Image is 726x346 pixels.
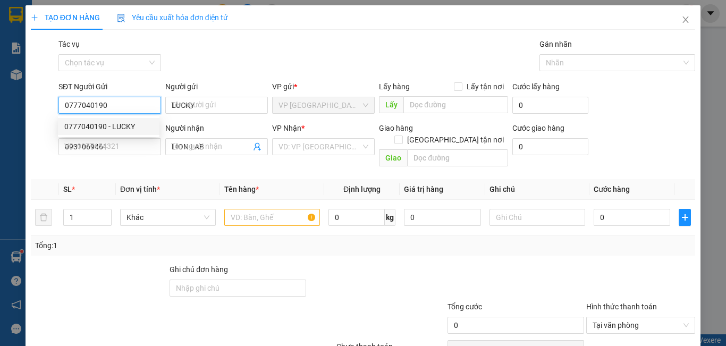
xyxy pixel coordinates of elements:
[29,57,130,66] span: -----------------------------------------
[407,149,508,166] input: Dọc đường
[58,40,80,48] label: Tác vụ
[586,302,657,311] label: Hình thức thanh toán
[35,240,281,251] div: Tổng: 1
[512,138,588,155] input: Cước giao hàng
[31,14,38,21] span: plus
[539,40,572,48] label: Gán nhãn
[272,81,375,92] div: VP gửi
[679,213,690,222] span: plus
[53,67,112,75] span: VPPD1408250007
[84,17,143,30] span: Bến xe [GEOGRAPHIC_DATA]
[224,209,320,226] input: VD: Bàn, Ghế
[379,149,407,166] span: Giao
[58,81,161,92] div: SĐT Người Gửi
[681,15,690,24] span: close
[462,81,508,92] span: Lấy tận nơi
[385,209,395,226] span: kg
[512,97,588,114] input: Cước lấy hàng
[485,179,589,200] th: Ghi chú
[379,82,410,91] span: Lấy hàng
[4,6,51,53] img: logo
[404,185,443,193] span: Giá trị hàng
[165,122,268,134] div: Người nhận
[31,13,100,22] span: TẠO ĐƠN HÀNG
[84,47,130,54] span: Hotline: 19001152
[165,81,268,92] div: Người gửi
[343,185,381,193] span: Định lượng
[35,209,52,226] button: delete
[23,77,65,83] span: 10:59:10 [DATE]
[272,124,301,132] span: VP Nhận
[489,209,585,226] input: Ghi Chú
[170,280,306,297] input: Ghi chú đơn hàng
[170,265,228,274] label: Ghi chú đơn hàng
[403,134,508,146] span: [GEOGRAPHIC_DATA] tận nơi
[253,142,261,151] span: user-add
[126,209,209,225] span: Khác
[278,97,368,113] span: VP Phước Đông
[679,209,691,226] button: plus
[594,185,630,193] span: Cước hàng
[379,96,403,113] span: Lấy
[63,185,72,193] span: SL
[224,185,259,193] span: Tên hàng
[671,5,700,35] button: Close
[593,317,689,333] span: Tại văn phòng
[64,121,153,132] div: 0777040190 - LUCKY
[117,13,228,22] span: Yêu cầu xuất hóa đơn điện tử
[3,77,65,83] span: In ngày:
[379,124,413,132] span: Giao hàng
[512,82,560,91] label: Cước lấy hàng
[3,69,112,75] span: [PERSON_NAME]:
[404,209,480,226] input: 0
[117,14,125,22] img: icon
[120,185,160,193] span: Đơn vị tính
[58,118,159,135] div: 0777040190 - LUCKY
[448,302,482,311] span: Tổng cước
[512,124,564,132] label: Cước giao hàng
[403,96,508,113] input: Dọc đường
[84,32,146,45] span: 01 Võ Văn Truyện, KP.1, Phường 2
[84,6,146,15] strong: ĐỒNG PHƯỚC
